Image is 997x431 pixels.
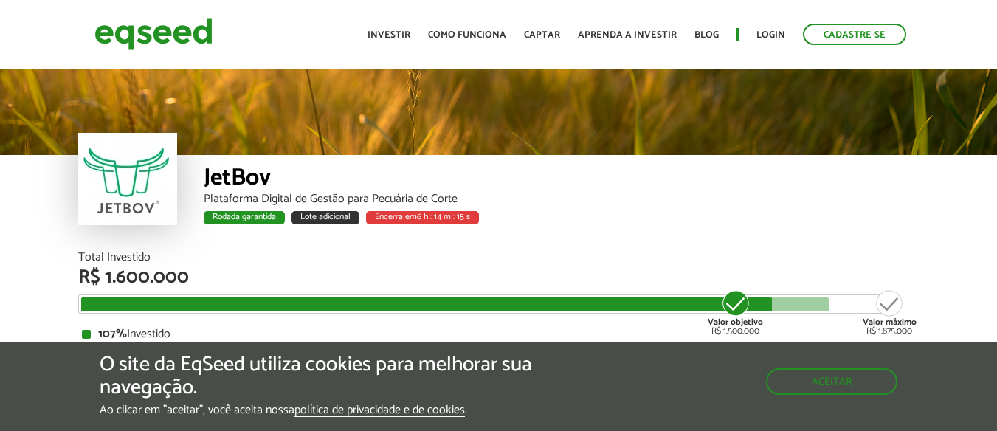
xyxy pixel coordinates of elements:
[766,368,897,395] button: Aceitar
[417,210,470,224] span: 6 h : 14 m : 15 s
[78,252,920,263] div: Total Investido
[863,289,917,336] div: R$ 1.875.000
[98,340,124,360] strong: 116%
[756,30,785,40] a: Login
[82,328,916,340] div: Investido
[368,30,410,40] a: Investir
[100,403,578,417] p: Ao clicar em "aceitar", você aceita nossa .
[863,315,917,329] strong: Valor máximo
[694,30,719,40] a: Blog
[428,30,506,40] a: Como funciona
[204,193,920,205] div: Plataforma Digital de Gestão para Pecuária de Corte
[708,289,763,336] div: R$ 1.500.000
[524,30,560,40] a: Captar
[78,268,920,287] div: R$ 1.600.000
[94,15,213,54] img: EqSeed
[204,166,920,193] div: JetBov
[204,211,285,224] div: Rodada garantida
[578,30,677,40] a: Aprenda a investir
[100,354,578,399] h5: O site da EqSeed utiliza cookies para melhorar sua navegação.
[98,324,127,344] strong: 107%
[291,211,359,224] div: Lote adicional
[803,24,906,45] a: Cadastre-se
[708,315,763,329] strong: Valor objetivo
[294,404,465,417] a: política de privacidade e de cookies
[366,211,479,224] div: Encerra em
